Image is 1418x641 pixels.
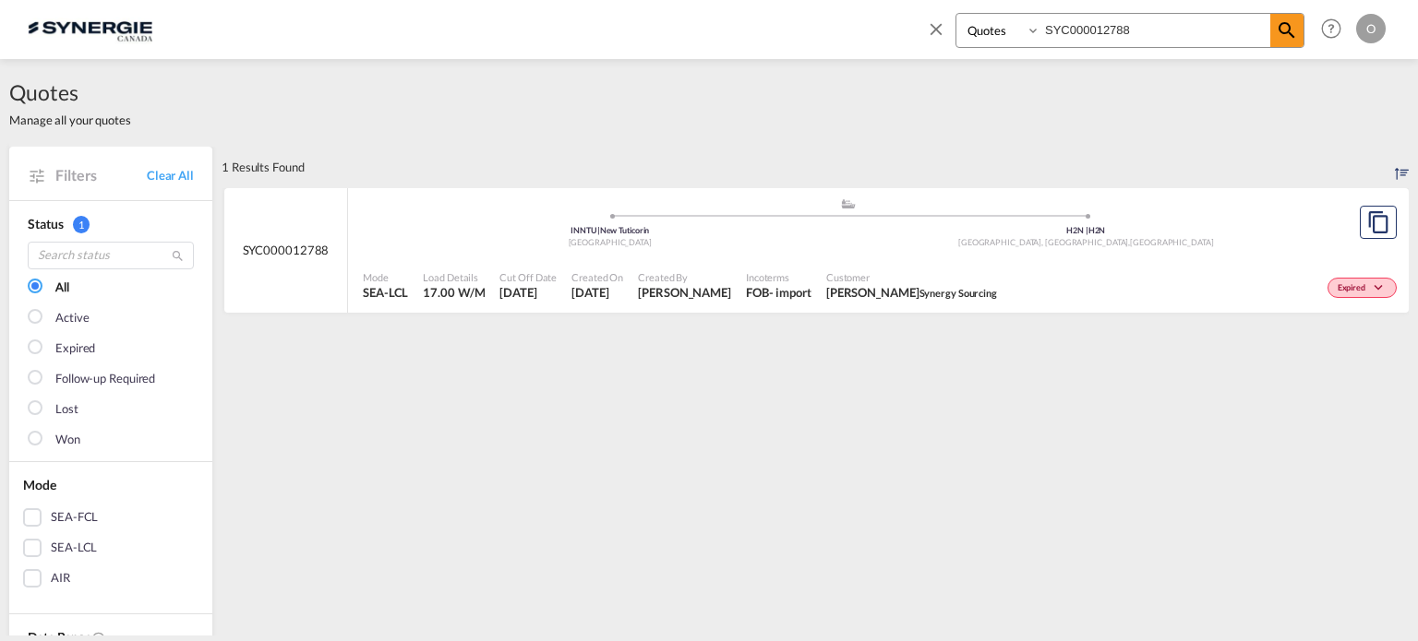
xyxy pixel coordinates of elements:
span: Help [1316,13,1347,44]
div: Change Status Here [1328,278,1397,298]
div: SEA-FCL [51,508,98,527]
span: | [1086,225,1088,235]
span: SEA-LCL [363,284,408,301]
span: Created On [571,270,623,284]
div: Help [1316,13,1356,46]
span: Cut Off Date [499,270,557,284]
div: All [55,279,69,297]
div: - import [769,284,811,301]
span: 17.00 W/M [423,285,485,300]
span: Filters [55,165,147,185]
md-icon: icon-chevron-down [1370,283,1392,293]
md-checkbox: SEA-FCL [23,508,198,527]
button: Copy Quote [1360,206,1397,239]
md-checkbox: AIR [23,569,198,588]
span: | [597,225,600,235]
div: SEA-LCL [51,539,97,557]
span: 1 [73,216,90,233]
span: Load Details [423,270,485,284]
div: 1 Results Found [222,147,305,187]
md-icon: assets/icons/custom/ship-fill.svg [837,199,859,208]
span: 27 Jun 2025 [499,284,557,301]
span: [GEOGRAPHIC_DATA], [GEOGRAPHIC_DATA] [958,237,1130,247]
img: 1f56c880d42311ef80fc7dca854c8e59.png [28,8,152,50]
span: , [1128,237,1130,247]
md-icon: assets/icons/custom/copyQuote.svg [1367,211,1389,233]
md-icon: icon-magnify [171,249,185,263]
span: Created By [638,270,731,284]
md-icon: icon-close [926,18,946,39]
span: Mode [23,477,56,493]
span: H2N [1088,225,1106,235]
span: Manage all your quotes [9,112,131,128]
span: Expired [1338,282,1370,295]
div: FOB import [746,284,811,301]
span: H2N [1066,225,1088,235]
span: Quotes [9,77,131,107]
input: Search status [28,242,194,269]
a: Clear All [147,167,194,184]
div: O [1356,14,1386,43]
div: Won [55,431,80,449]
span: Rosa Ho [638,284,731,301]
div: SYC000012788 assets/icons/custom/ship-fill.svgassets/icons/custom/roll-o-plane.svgOriginNew Tutic... [224,188,1409,314]
div: Sort by: Created On [1395,147,1409,187]
span: [GEOGRAPHIC_DATA] [569,237,652,247]
div: FOB [746,284,769,301]
md-checkbox: SEA-LCL [23,539,198,557]
span: SYC000012788 [243,242,330,258]
div: Status 1 [28,215,194,233]
span: icon-close [926,13,955,57]
div: Follow-up Required [55,370,155,388]
div: AIR [51,569,70,588]
span: [GEOGRAPHIC_DATA] [1130,237,1213,247]
span: Incoterms [746,270,811,284]
md-icon: icon-magnify [1276,19,1298,42]
span: Status [28,216,63,231]
span: Customer [826,270,997,284]
div: Expired [55,339,95,358]
div: Active [55,309,89,327]
span: Monty Sud Synergy Sourcing [826,284,997,301]
span: 27 Jun 2025 [571,284,623,301]
span: icon-magnify [1270,14,1304,47]
input: Enter Quotation Number [1040,14,1270,46]
span: Synergy Sourcing [919,287,997,299]
div: Lost [55,400,78,419]
span: INNTU New Tuticorin [571,225,649,235]
span: Mode [363,270,408,284]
